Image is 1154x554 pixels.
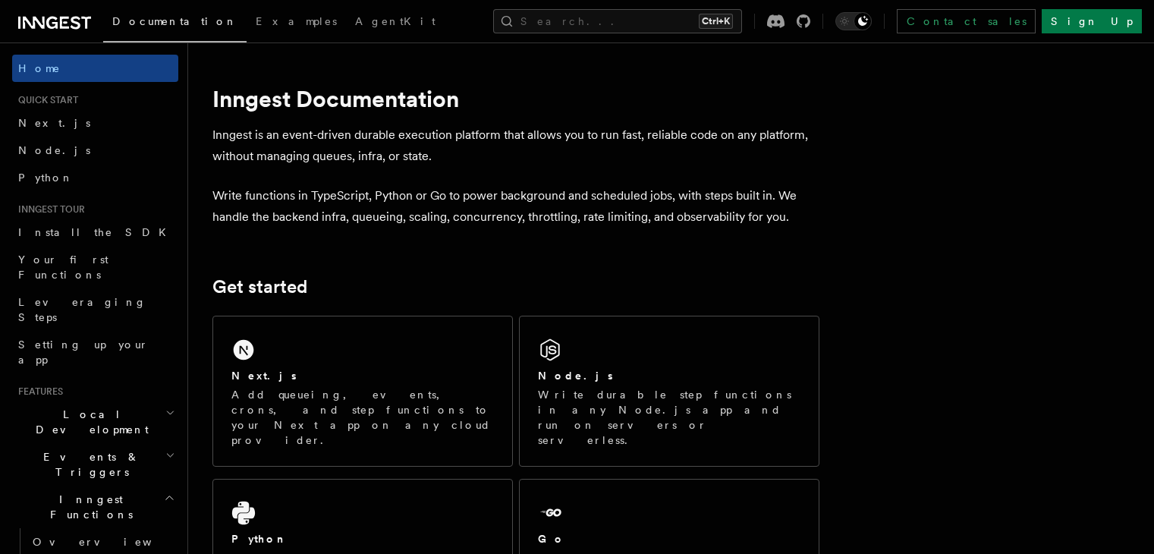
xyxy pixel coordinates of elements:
[12,94,78,106] span: Quick start
[12,331,178,373] a: Setting up your app
[12,386,63,398] span: Features
[538,368,613,383] h2: Node.js
[538,531,565,546] h2: Go
[538,387,800,448] p: Write durable step functions in any Node.js app and run on servers or serverless.
[897,9,1036,33] a: Contact sales
[12,288,178,331] a: Leveraging Steps
[1042,9,1142,33] a: Sign Up
[18,226,175,238] span: Install the SDK
[12,486,178,528] button: Inngest Functions
[212,124,819,167] p: Inngest is an event-driven durable execution platform that allows you to run fast, reliable code ...
[699,14,733,29] kbd: Ctrl+K
[18,296,146,323] span: Leveraging Steps
[18,144,90,156] span: Node.js
[212,276,307,297] a: Get started
[33,536,189,548] span: Overview
[18,61,61,76] span: Home
[12,449,165,480] span: Events & Triggers
[12,203,85,216] span: Inngest tour
[18,117,90,129] span: Next.js
[18,172,74,184] span: Python
[18,253,108,281] span: Your first Functions
[103,5,247,42] a: Documentation
[12,55,178,82] a: Home
[12,164,178,191] a: Python
[212,85,819,112] h1: Inngest Documentation
[835,12,872,30] button: Toggle dark mode
[12,492,164,522] span: Inngest Functions
[346,5,445,41] a: AgentKit
[12,401,178,443] button: Local Development
[256,15,337,27] span: Examples
[247,5,346,41] a: Examples
[212,316,513,467] a: Next.jsAdd queueing, events, crons, and step functions to your Next app on any cloud provider.
[12,407,165,437] span: Local Development
[18,338,149,366] span: Setting up your app
[231,531,288,546] h2: Python
[12,137,178,164] a: Node.js
[12,443,178,486] button: Events & Triggers
[12,246,178,288] a: Your first Functions
[493,9,742,33] button: Search...Ctrl+K
[212,185,819,228] p: Write functions in TypeScript, Python or Go to power background and scheduled jobs, with steps bu...
[12,109,178,137] a: Next.js
[231,387,494,448] p: Add queueing, events, crons, and step functions to your Next app on any cloud provider.
[231,368,297,383] h2: Next.js
[355,15,436,27] span: AgentKit
[519,316,819,467] a: Node.jsWrite durable step functions in any Node.js app and run on servers or serverless.
[112,15,237,27] span: Documentation
[12,219,178,246] a: Install the SDK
